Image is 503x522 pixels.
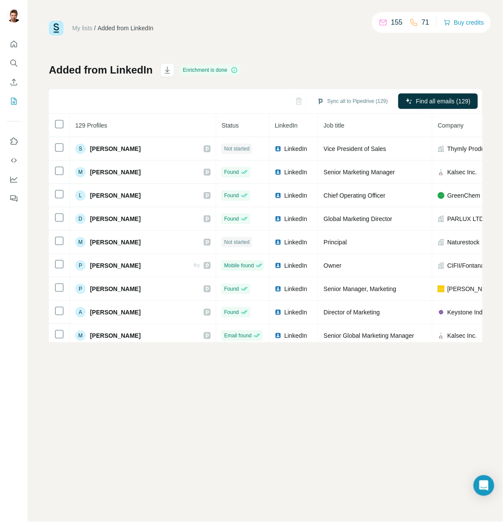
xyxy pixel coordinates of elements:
[474,475,494,496] div: Open Intercom Messenger
[75,330,86,341] div: M
[75,237,86,247] div: M
[221,122,239,129] span: Status
[90,331,141,340] span: [PERSON_NAME]
[90,168,141,176] span: [PERSON_NAME]
[75,190,86,201] div: L
[90,191,141,200] span: [PERSON_NAME]
[90,285,141,293] span: [PERSON_NAME]
[324,122,344,129] span: Job title
[90,261,141,270] span: [PERSON_NAME]
[90,308,141,317] span: [PERSON_NAME]
[75,307,86,317] div: A
[75,122,107,129] span: 129 Profiles
[75,284,86,294] div: P
[75,167,86,177] div: M
[75,260,86,271] div: P
[275,122,298,129] span: LinkedIn
[75,144,86,154] div: S
[90,215,141,223] span: [PERSON_NAME]
[90,144,141,153] span: [PERSON_NAME]
[75,214,86,224] div: D
[90,238,141,247] span: [PERSON_NAME]
[438,122,464,129] span: Company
